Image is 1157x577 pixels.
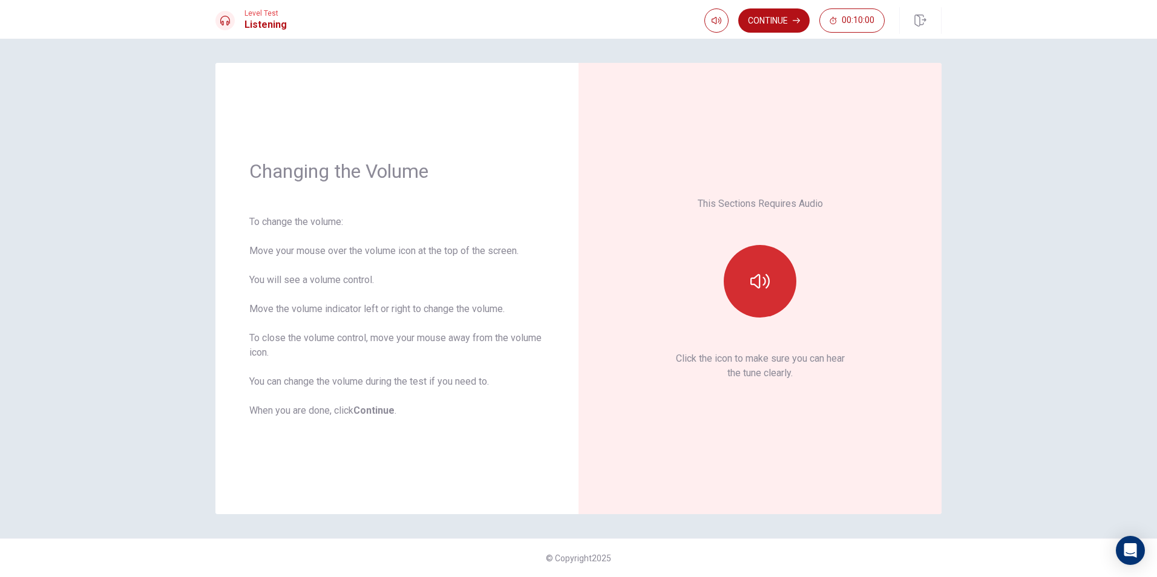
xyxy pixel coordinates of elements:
[249,159,545,183] h1: Changing the Volume
[842,16,874,25] span: 00:10:00
[546,553,611,563] span: © Copyright 2025
[353,405,395,416] b: Continue
[244,18,287,32] h1: Listening
[819,8,885,33] button: 00:10:00
[244,9,287,18] span: Level Test
[738,8,810,33] button: Continue
[1116,536,1145,565] div: Open Intercom Messenger
[698,197,823,211] p: This Sections Requires Audio
[676,351,845,380] p: Click the icon to make sure you can hear the tune clearly.
[249,215,545,418] div: To change the volume: Move your mouse over the volume icon at the top of the screen. You will see...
